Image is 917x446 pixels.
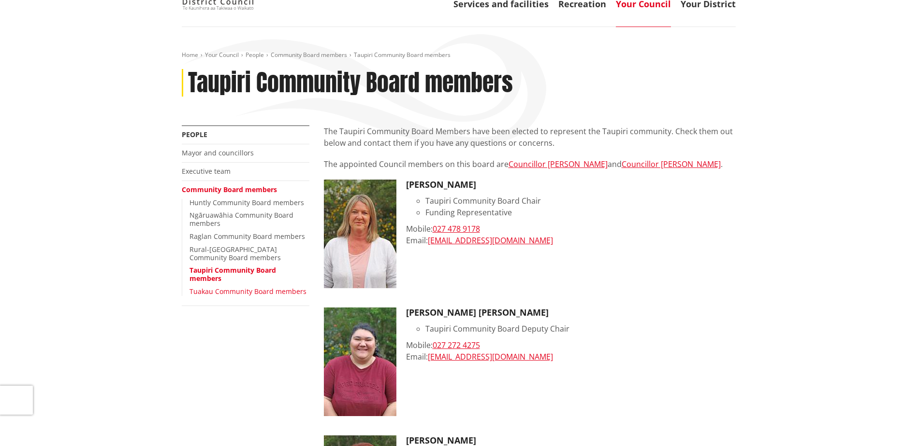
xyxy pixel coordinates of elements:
[428,351,553,362] a: [EMAIL_ADDRESS][DOMAIN_NAME]
[425,207,736,218] li: Funding Representative
[406,435,736,446] h3: [PERSON_NAME]
[324,125,736,149] p: The Taupiri Community Board Members have been elected to represent the Taupiri community. Check t...
[406,223,736,235] div: Mobile:
[189,265,276,283] a: Taupiri Community Board members
[622,159,721,169] a: Councillor [PERSON_NAME]
[428,235,553,246] a: [EMAIL_ADDRESS][DOMAIN_NAME]
[189,245,281,262] a: Rural-[GEOGRAPHIC_DATA] Community Board members
[406,339,736,351] div: Mobile:
[182,167,231,176] a: Executive team
[182,51,736,59] nav: breadcrumb
[406,235,736,246] div: Email:
[406,180,736,190] h3: [PERSON_NAME]
[182,148,254,157] a: Mayor and councillors
[509,159,608,169] a: Councillor [PERSON_NAME]
[189,287,306,296] a: Tuakau Community Board members
[433,223,480,234] a: 027 478 9178
[406,351,736,362] div: Email:
[406,307,736,318] h3: [PERSON_NAME] [PERSON_NAME]
[189,198,304,207] a: Huntly Community Board members
[354,51,451,59] span: Taupiri Community Board members
[189,210,293,228] a: Ngāruawāhia Community Board members
[189,232,305,241] a: Raglan Community Board members
[873,405,907,440] iframe: Messenger Launcher
[182,130,207,139] a: People
[246,51,264,59] a: People
[271,51,347,59] a: Community Board members
[425,195,736,207] li: Taupiri Community Board Chair
[433,340,480,350] a: 027 272 4275
[182,51,198,59] a: Home
[182,185,277,194] a: Community Board members
[425,323,736,334] li: Taupiri Community Board Deputy Chair
[324,180,396,288] img: Jo Morley
[205,51,239,59] a: Your Council
[324,158,736,170] p: The appointed Council members on this board are and .
[324,307,396,416] img: Sharnay Cocup
[188,69,513,97] h1: Taupiri Community Board members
